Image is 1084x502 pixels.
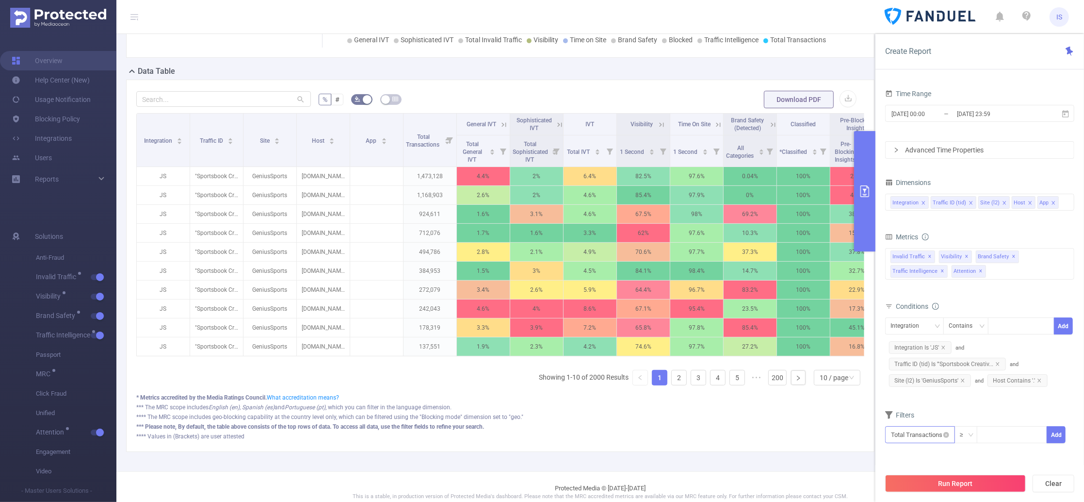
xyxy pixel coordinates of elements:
[670,224,723,242] p: 97.6%
[489,148,495,153] div: Sort
[779,149,809,155] span: *Classified
[200,137,225,144] span: Traffic ID
[510,262,563,280] p: 3%
[36,312,79,319] span: Brand Safety
[1012,251,1016,263] span: ✕
[243,337,296,356] p: GeniusSports
[190,186,243,204] p: "Sportsbook Creative Beta" [27356]
[691,370,706,385] a: 3
[137,300,190,318] p: JS
[931,196,976,209] li: Traffic ID (tid)
[190,337,243,356] p: "Sportsbook Creative Beta" [27356]
[1033,475,1074,492] button: Clear
[968,432,974,439] i: icon: down
[190,300,243,318] p: "Sportsbook Creative Beta" [27356]
[136,91,311,107] input: Search...
[275,136,280,139] i: icon: caret-up
[534,36,558,44] span: Visibility
[36,248,116,268] span: Anti-Fraud
[564,318,616,337] p: 7.2%
[297,281,350,299] p: [DOMAIN_NAME]
[768,370,787,385] li: 200
[830,205,883,223] p: 38.1%
[763,135,777,167] i: Filter menu
[840,117,874,132] span: Pre-Blocking Insights
[890,318,926,334] div: Integration
[550,135,563,167] i: Filter menu
[323,96,327,103] span: %
[355,96,360,102] i: icon: bg-colors
[190,167,243,185] p: "Sportsbook Creative Beta" [27356]
[366,137,378,144] span: App
[457,281,510,299] p: 3.4%
[670,281,723,299] p: 96.7%
[935,323,940,330] i: icon: down
[885,47,931,56] span: Create Report
[724,318,777,337] p: 85.4%
[297,337,350,356] p: [DOMAIN_NAME]
[941,266,945,277] span: ✕
[228,140,233,143] i: icon: caret-down
[243,262,296,280] p: GeniusSports
[777,262,830,280] p: 100%
[749,370,764,385] span: •••
[812,148,818,153] div: Sort
[1014,197,1025,209] div: Host
[457,337,510,356] p: 1.9%
[297,300,350,318] p: [DOMAIN_NAME]
[764,91,834,108] button: Download PDF
[517,117,552,132] span: Sophisticated IVT
[730,370,744,385] a: 5
[820,370,848,385] div: 10 / page
[791,121,816,128] span: Classified
[312,137,326,144] span: Host
[777,318,830,337] p: 100%
[36,370,54,377] span: MRC
[12,129,72,148] a: Integrations
[12,90,91,109] a: Usage Notification
[243,224,296,242] p: GeniusSports
[726,145,755,159] span: All Categories
[490,151,495,154] i: icon: caret-down
[243,300,296,318] p: GeniusSports
[618,36,657,44] span: Brand Safety
[617,300,670,318] p: 67.1%
[404,224,456,242] p: 712,076
[406,134,441,148] span: Total Transactions
[933,197,966,209] div: Traffic ID (tid)
[932,303,939,310] i: icon: info-circle
[1056,7,1062,27] span: IS
[564,186,616,204] p: 4.6%
[243,318,296,337] p: GeniusSports
[711,370,725,385] a: 4
[595,148,600,153] div: Sort
[1051,201,1056,206] i: icon: close
[672,370,686,385] a: 2
[759,151,764,154] i: icon: caret-down
[830,300,883,318] p: 17.3%
[510,337,563,356] p: 2.3%
[570,36,606,44] span: Time on Site
[652,370,667,385] li: 1
[496,135,510,167] i: Filter menu
[769,370,786,385] a: 200
[404,337,456,356] p: 137,551
[749,370,764,385] li: Next 5 Pages
[673,149,699,155] span: 1 Second
[812,148,817,151] i: icon: caret-up
[137,337,190,356] p: JS
[190,318,243,337] p: "Sportsbook Creative Beta" [27356]
[190,243,243,261] p: "Sportsbook Creative Beta" [27356]
[889,341,952,354] span: Integration Is 'JS'
[603,135,616,167] i: Filter menu
[137,224,190,242] p: JS
[885,179,931,186] span: Dimensions
[830,281,883,299] p: 22.9%
[649,148,654,151] i: icon: caret-up
[724,167,777,185] p: 0.04%
[777,186,830,204] p: 100%
[457,186,510,204] p: 2.6%
[835,141,857,163] span: Pre-Blocking Insights
[890,107,969,120] input: Start date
